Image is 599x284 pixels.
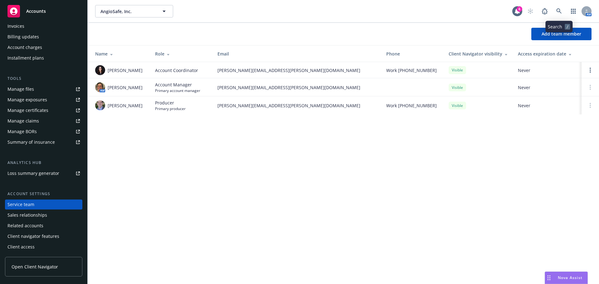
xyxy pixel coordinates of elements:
div: Installment plans [7,53,44,63]
div: Sales relationships [7,210,47,220]
button: Nova Assist [545,272,588,284]
a: Account charges [5,42,82,52]
img: photo [95,65,105,75]
span: Producer [155,99,186,106]
div: Email [217,51,376,57]
div: Manage exposures [7,95,47,105]
div: Related accounts [7,221,43,231]
a: Start snowing [524,5,537,17]
a: Search [553,5,565,17]
span: Open Client Navigator [12,263,58,270]
div: Client Navigator visibility [449,51,508,57]
a: Billing updates [5,32,82,42]
span: Work [PHONE_NUMBER] [386,67,437,74]
div: Tools [5,75,82,82]
div: Drag to move [545,272,553,284]
div: Visible [449,84,466,91]
button: Add team member [531,28,592,40]
a: Loss summary generator [5,168,82,178]
button: AngioSafe, Inc. [95,5,173,17]
div: Client access [7,242,35,252]
div: Service team [7,200,34,209]
div: Role [155,51,207,57]
a: Sales relationships [5,210,82,220]
a: Installment plans [5,53,82,63]
a: Related accounts [5,221,82,231]
div: Analytics hub [5,160,82,166]
a: Manage files [5,84,82,94]
div: Summary of insurance [7,137,55,147]
a: Invoices [5,21,82,31]
a: Manage claims [5,116,82,126]
div: Client navigator features [7,231,59,241]
span: Account Coordinator [155,67,198,74]
div: Name [95,51,145,57]
span: [PERSON_NAME] [108,84,143,91]
div: Invoices [7,21,24,31]
img: photo [95,100,105,110]
div: Access expiration date [518,51,577,57]
a: Open options [587,66,594,74]
div: 6 [517,6,522,12]
a: Switch app [567,5,580,17]
a: Report a Bug [538,5,551,17]
span: AngioSafe, Inc. [100,8,154,15]
div: Manage certificates [7,105,48,115]
span: Primary account manager [155,88,200,93]
span: Work [PHONE_NUMBER] [386,102,437,109]
a: Client access [5,242,82,252]
img: photo [95,82,105,92]
a: Summary of insurance [5,137,82,147]
span: Never [518,67,577,74]
a: Service team [5,200,82,209]
span: [PERSON_NAME] [108,102,143,109]
div: Visible [449,66,466,74]
span: [PERSON_NAME][EMAIL_ADDRESS][PERSON_NAME][DOMAIN_NAME] [217,102,376,109]
div: Loss summary generator [7,168,59,178]
div: Visible [449,102,466,109]
a: Accounts [5,2,82,20]
div: Billing updates [7,32,39,42]
div: Account charges [7,42,42,52]
span: Primary producer [155,106,186,111]
a: Manage exposures [5,95,82,105]
div: Phone [386,51,439,57]
span: Add team member [542,31,581,37]
span: Never [518,102,577,109]
div: Manage files [7,84,34,94]
span: Nova Assist [558,275,582,280]
span: Never [518,84,577,91]
div: Account settings [5,191,82,197]
div: Manage BORs [7,127,37,137]
span: Accounts [26,9,46,14]
a: Client navigator features [5,231,82,241]
span: [PERSON_NAME] [108,67,143,74]
span: [PERSON_NAME][EMAIL_ADDRESS][PERSON_NAME][DOMAIN_NAME] [217,84,376,91]
span: Account Manager [155,81,200,88]
span: [PERSON_NAME][EMAIL_ADDRESS][PERSON_NAME][DOMAIN_NAME] [217,67,376,74]
a: Manage BORs [5,127,82,137]
a: Manage certificates [5,105,82,115]
div: Manage claims [7,116,39,126]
